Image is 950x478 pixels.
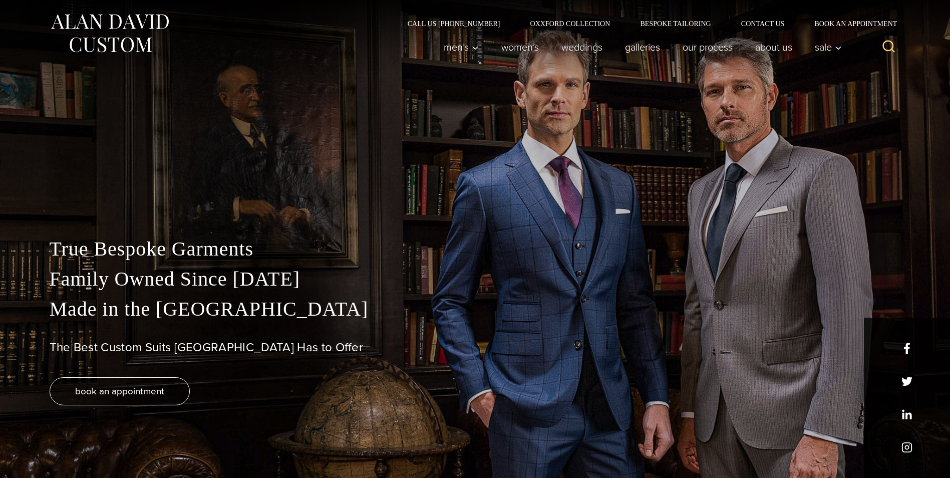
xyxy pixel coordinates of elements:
[671,37,744,57] a: Our Process
[490,37,550,57] a: Women’s
[515,20,625,27] a: Oxxford Collection
[50,377,190,405] a: book an appointment
[877,35,901,59] button: View Search Form
[815,42,842,52] span: Sale
[550,37,613,57] a: weddings
[50,11,170,56] img: Alan David Custom
[432,37,847,57] nav: Primary Navigation
[50,340,901,355] h1: The Best Custom Suits [GEOGRAPHIC_DATA] Has to Offer
[50,234,901,324] p: True Bespoke Garments Family Owned Since [DATE] Made in the [GEOGRAPHIC_DATA]
[444,42,479,52] span: Men’s
[393,20,515,27] a: Call Us [PHONE_NUMBER]
[393,20,901,27] nav: Secondary Navigation
[613,37,671,57] a: Galleries
[726,20,800,27] a: Contact Us
[799,20,900,27] a: Book an Appointment
[625,20,726,27] a: Bespoke Tailoring
[75,384,164,398] span: book an appointment
[744,37,803,57] a: About Us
